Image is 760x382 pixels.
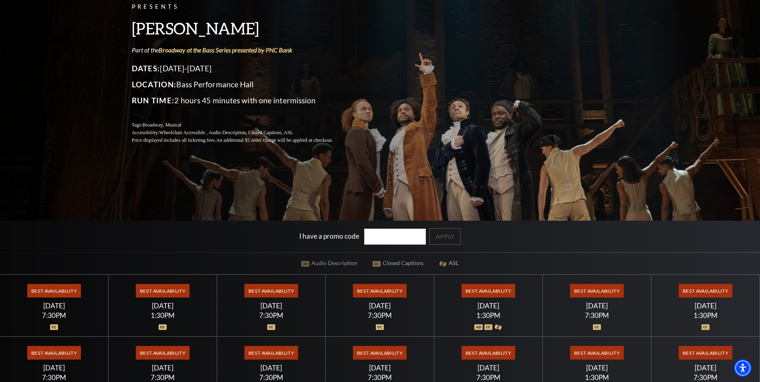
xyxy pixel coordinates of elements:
div: 7:30PM [335,374,425,381]
div: 7:30PM [552,312,642,319]
span: Best Availability [244,346,298,360]
span: Dates: [132,64,160,73]
div: 1:30PM [444,312,533,319]
span: Best Availability [570,284,623,298]
h3: [PERSON_NAME] [132,18,352,38]
div: 7:30PM [10,374,99,381]
span: Best Availability [462,346,515,360]
div: [DATE] [227,364,316,372]
div: [DATE] [444,302,533,310]
div: [DATE] [444,364,533,372]
p: Accessibility: [132,129,352,137]
span: Best Availability [462,284,515,298]
div: [DATE] [335,302,425,310]
div: 7:30PM [444,374,533,381]
div: [DATE] [118,302,208,310]
span: Best Availability [27,346,81,360]
div: [DATE] [661,302,750,310]
div: 7:30PM [10,312,99,319]
span: Broadway, Musical [142,122,181,128]
div: 1:30PM [118,312,208,319]
span: Run Time: [132,96,175,105]
p: Bass Performance Hall [132,78,352,91]
span: Best Availability [679,284,732,298]
p: Part of the [132,46,352,54]
p: Price displayed includes all ticketing fees. [132,137,352,144]
span: Best Availability [136,284,189,298]
div: [DATE] [552,302,642,310]
p: Tags: [132,121,352,129]
span: Best Availability [353,284,406,298]
div: 7:30PM [118,374,208,381]
div: [DATE] [335,364,425,372]
div: [DATE] [10,302,99,310]
div: 7:30PM [227,312,316,319]
div: [DATE] [118,364,208,372]
label: I have a promo code [299,231,359,240]
span: Best Availability [679,346,732,360]
div: [DATE] [227,302,316,310]
span: Best Availability [570,346,623,360]
span: Best Availability [136,346,189,360]
div: 1:30PM [552,374,642,381]
span: Best Availability [244,284,298,298]
span: Location: [132,80,177,89]
div: 7:30PM [661,374,750,381]
div: [DATE] [661,364,750,372]
span: Best Availability [27,284,81,298]
div: 7:30PM [335,312,425,319]
div: [DATE] [552,364,642,372]
div: 1:30PM [661,312,750,319]
div: [DATE] [10,364,99,372]
span: Best Availability [353,346,406,360]
span: An additional $5 order charge will be applied at checkout. [216,137,333,143]
a: Broadway at the Bass Series presented by PNC Bank - open in a new tab [159,46,292,54]
div: 7:30PM [227,374,316,381]
div: Accessibility Menu [734,359,752,377]
span: Wheelchair Accessible , Audio Description, Closed Captions, ASL [159,130,293,135]
p: [DATE]-[DATE] [132,62,352,75]
p: 2 hours 45 minutes with one intermission [132,94,352,107]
